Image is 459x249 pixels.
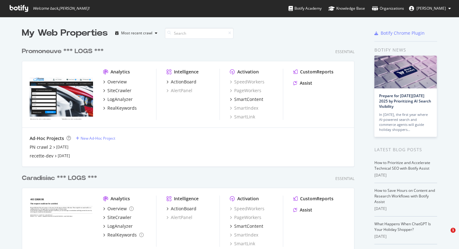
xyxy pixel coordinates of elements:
a: SpeedWorkers [230,79,264,85]
button: Most recent crawl [113,28,160,38]
div: ActionBoard [171,79,196,85]
div: SmartContent [234,223,263,229]
img: promoneuve.fr [30,69,93,119]
a: recette-dev [30,153,53,159]
div: Botify Academy [289,5,322,12]
div: Knowledge Base [328,5,365,12]
div: SmartContent [234,96,263,102]
div: ActionBoard [171,206,196,212]
a: SiteCrawler [103,87,131,94]
div: Analytics [111,69,130,75]
a: Overview [103,79,127,85]
div: Intelligence [174,196,199,202]
div: Botify Chrome Plugin [381,30,425,36]
a: How to Prioritize and Accelerate Technical SEO with Botify Assist [374,160,430,171]
a: SmartContent [230,96,263,102]
div: SiteCrawler [107,87,131,94]
a: Botify Chrome Plugin [374,30,425,36]
a: SmartIndex [230,232,258,238]
a: SmartLink [230,241,255,247]
div: Overview [107,206,127,212]
a: PN crawl 2 [30,144,52,150]
a: Assist [293,80,312,86]
div: Botify news [374,47,437,53]
a: AlertPanel [166,214,192,221]
a: LogAnalyzer [103,96,133,102]
div: RealKeywords [107,232,137,238]
a: Assist [293,207,312,213]
div: CustomReports [300,196,333,202]
a: SmartLink [230,114,255,120]
div: New Ad-Hoc Project [81,136,115,141]
button: [PERSON_NAME] [404,3,456,13]
a: PageWorkers [230,87,261,94]
div: Assist [300,80,312,86]
a: [DATE] [56,144,68,150]
div: RealKeywords [107,105,137,111]
div: Essential [335,49,354,54]
a: PageWorkers [230,214,261,221]
div: Assist [300,207,312,213]
div: Intelligence [174,69,199,75]
a: What Happens When ChatGPT Is Your Holiday Shopper? [374,221,431,232]
div: Most recent crawl [121,31,152,35]
input: Search [165,28,234,39]
div: Activation [237,69,259,75]
span: NASSAR Léa [417,6,446,11]
span: Welcome back, [PERSON_NAME] ! [33,6,89,11]
a: Prepare for [DATE][DATE] 2025 by Prioritizing AI Search Visibility [379,93,431,109]
a: ActionBoard [166,206,196,212]
div: CustomReports [300,69,333,75]
a: New Ad-Hoc Project [76,136,115,141]
a: SpeedWorkers [230,206,264,212]
div: Analytics [111,196,130,202]
a: LogAnalyzer [103,223,133,229]
div: [DATE] [374,234,437,239]
div: LogAnalyzer [107,96,133,102]
a: [DATE] [58,153,70,158]
div: Organizations [372,5,404,12]
div: In [DATE], the first year where AI-powered search and commerce agents will guide holiday shoppers… [379,112,432,132]
div: Activation [237,196,259,202]
a: ActionBoard [166,79,196,85]
div: [DATE] [374,206,437,212]
div: Ad-Hoc Projects [30,135,64,142]
div: SiteCrawler [107,214,131,221]
div: My Web Properties [22,27,108,39]
div: Essential [335,176,354,181]
div: Overview [107,79,127,85]
div: Latest Blog Posts [374,146,437,153]
iframe: Intercom live chat [438,228,453,243]
a: SiteCrawler [103,214,131,221]
a: RealKeywords [103,232,144,238]
a: SmartContent [230,223,263,229]
a: CustomReports [293,196,333,202]
a: AlertPanel [166,87,192,94]
div: [DATE] [374,172,437,178]
img: Prepare for Black Friday 2025 by Prioritizing AI Search Visibility [374,56,437,88]
a: SmartIndex [230,105,258,111]
a: CustomReports [293,69,333,75]
a: Overview [103,206,134,212]
div: LogAnalyzer [107,223,133,229]
a: RealKeywords [103,105,137,111]
img: caradisiac.com [30,196,93,246]
a: How to Save Hours on Content and Research Workflows with Botify Assist [374,188,435,204]
span: 1 [451,228,456,233]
